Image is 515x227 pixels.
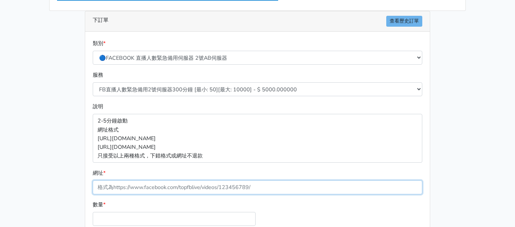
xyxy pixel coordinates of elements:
label: 網址 [93,169,105,177]
label: 服務 [93,71,103,79]
a: 查看歷史訂單 [386,16,422,27]
input: 格式為https://www.facebook.com/topfblive/videos/123456789/ [93,180,422,194]
label: 數量 [93,200,105,209]
label: 說明 [93,102,103,111]
label: 類別 [93,39,105,48]
div: 下訂單 [85,11,430,32]
p: 2-5分鐘啟動 網址格式 [URL][DOMAIN_NAME] [URL][DOMAIN_NAME] 只接受以上兩種格式，下錯格式或網址不退款 [93,114,422,162]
